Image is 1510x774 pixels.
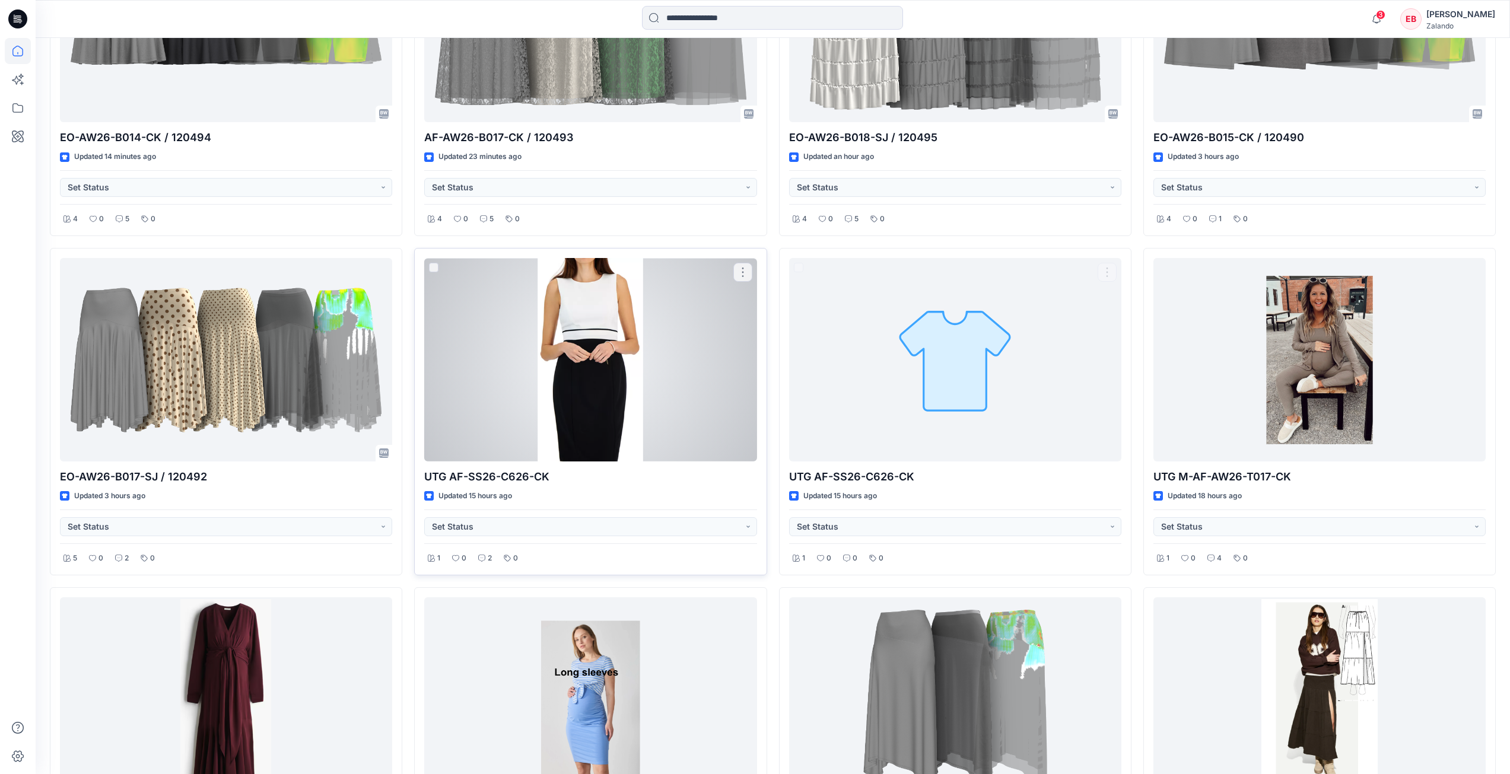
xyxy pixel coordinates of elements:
[1166,213,1171,225] p: 4
[60,129,392,146] p: EO-AW26-B014-CK / 120494
[74,490,145,502] p: Updated 3 hours ago
[1243,552,1248,565] p: 0
[424,469,756,485] p: UTG AF-SS26-C626-CK
[1153,258,1486,461] a: UTG M-AF-AW26-T017-CK
[1219,213,1222,225] p: 1
[1153,129,1486,146] p: EO-AW26-B015-CK / 120490
[1168,151,1239,163] p: Updated 3 hours ago
[74,151,156,163] p: Updated 14 minutes ago
[1193,213,1197,225] p: 0
[789,129,1121,146] p: EO-AW26-B018-SJ / 120495
[150,552,155,565] p: 0
[99,213,104,225] p: 0
[515,213,520,225] p: 0
[1191,552,1196,565] p: 0
[880,213,885,225] p: 0
[125,552,129,565] p: 2
[438,490,512,502] p: Updated 15 hours ago
[828,213,833,225] p: 0
[879,552,883,565] p: 0
[1243,213,1248,225] p: 0
[98,552,103,565] p: 0
[1400,8,1422,30] div: EB
[1153,469,1486,485] p: UTG M-AF-AW26-T017-CK
[1426,7,1495,21] div: [PERSON_NAME]
[826,552,831,565] p: 0
[73,552,77,565] p: 5
[789,258,1121,461] a: UTG AF-SS26-C626-CK
[854,213,859,225] p: 5
[60,258,392,461] a: EO-AW26-B017-SJ / 120492
[438,151,522,163] p: Updated 23 minutes ago
[1376,10,1385,20] span: 3
[125,213,129,225] p: 5
[437,552,440,565] p: 1
[60,469,392,485] p: EO-AW26-B017-SJ / 120492
[437,213,442,225] p: 4
[802,552,805,565] p: 1
[151,213,155,225] p: 0
[1168,490,1242,502] p: Updated 18 hours ago
[489,213,494,225] p: 5
[853,552,857,565] p: 0
[488,552,492,565] p: 2
[1217,552,1222,565] p: 4
[462,552,466,565] p: 0
[1426,21,1495,30] div: Zalando
[803,151,874,163] p: Updated an hour ago
[73,213,78,225] p: 4
[513,552,518,565] p: 0
[802,213,807,225] p: 4
[424,129,756,146] p: AF-AW26-B017-CK / 120493
[463,213,468,225] p: 0
[789,469,1121,485] p: UTG AF-SS26-C626-CK
[803,490,877,502] p: Updated 15 hours ago
[424,258,756,461] a: UTG AF-SS26-C626-CK
[1166,552,1169,565] p: 1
